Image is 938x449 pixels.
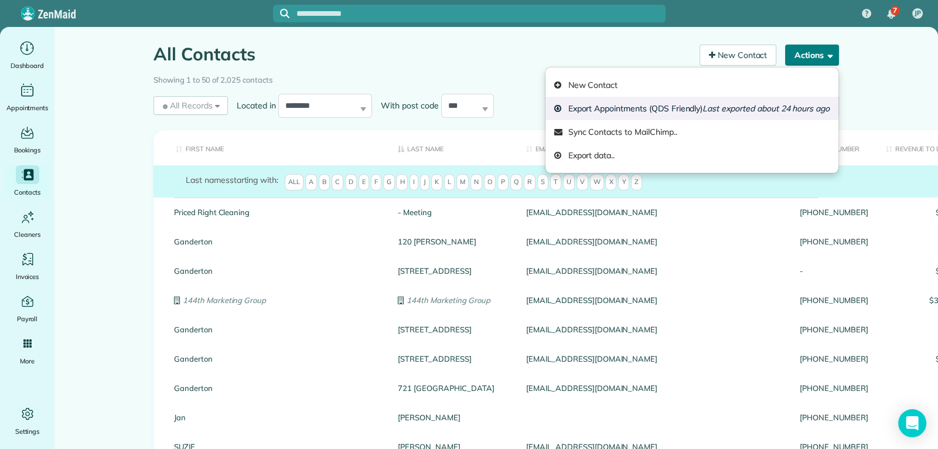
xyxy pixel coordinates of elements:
[174,208,380,216] a: Priced Right Cleaning
[6,102,49,114] span: Appointments
[5,208,50,240] a: Cleaners
[5,292,50,325] a: Payroll
[5,404,50,437] a: Settings
[174,384,380,392] a: Ganderton
[186,174,278,186] label: starting with:
[174,325,380,334] a: Ganderton
[791,344,876,373] div: [PHONE_NUMBER]
[11,60,44,72] span: Dashboard
[537,174,548,191] span: S
[174,296,380,304] a: 144th Marketing Group
[398,325,509,334] a: [STREET_ADDRESS]
[15,426,40,437] span: Settings
[517,198,791,227] div: [EMAIL_ADDRESS][DOMAIN_NAME]
[605,174,616,191] span: X
[517,315,791,344] div: [EMAIL_ADDRESS][DOMAIN_NAME]
[785,45,839,66] button: Actions
[517,130,791,166] th: Email: activate to sort column ascending
[398,413,509,421] a: [PERSON_NAME]
[398,384,509,392] a: 721 [GEOGRAPHIC_DATA]
[14,144,41,156] span: Bookings
[398,237,509,246] a: 120 [PERSON_NAME]
[154,45,691,64] h1: All Contacts
[398,355,509,363] a: [STREET_ADDRESS]
[174,237,380,246] a: Ganderton
[791,315,876,344] div: [PHONE_NUMBER]
[5,123,50,156] a: Bookings
[17,313,38,325] span: Payroll
[398,208,509,216] a: - Meeting
[285,174,303,191] span: All
[420,174,429,191] span: J
[893,6,897,15] span: 7
[700,45,777,66] a: New Contact
[20,355,35,367] span: More
[517,373,791,403] div: [EMAIL_ADDRESS][DOMAIN_NAME]
[389,130,517,166] th: Last Name: activate to sort column descending
[371,174,381,191] span: F
[456,174,469,191] span: M
[517,344,791,373] div: [EMAIL_ADDRESS][DOMAIN_NAME]
[383,174,395,191] span: G
[431,174,442,191] span: K
[517,227,791,256] div: [EMAIL_ADDRESS][DOMAIN_NAME]
[14,186,40,198] span: Contacts
[396,174,408,191] span: H
[444,174,455,191] span: L
[174,355,380,363] a: Ganderton
[305,174,317,191] span: A
[470,174,482,191] span: N
[319,174,330,191] span: B
[5,81,50,114] a: Appointments
[563,174,575,191] span: U
[510,174,522,191] span: Q
[5,250,50,283] a: Invoices
[791,227,876,256] div: [PHONE_NUMBER]
[359,174,369,191] span: E
[332,174,343,191] span: C
[484,174,496,191] span: O
[631,174,642,191] span: Z
[618,174,629,191] span: Y
[161,100,213,111] span: All Records
[372,100,441,111] label: With post code
[791,285,876,315] div: [PHONE_NUMBER]
[545,97,838,120] a: Export Appointments (QDS Friendly)Last exported about 24 hours ago
[14,229,40,240] span: Cleaners
[545,144,838,167] a: Export data..
[545,120,838,144] a: Sync Contacts to MailChimp..
[228,100,278,111] label: Located in
[5,165,50,198] a: Contacts
[5,39,50,72] a: Dashboard
[183,295,266,305] em: 144th Marketing Group
[550,174,561,191] span: T
[524,174,535,191] span: R
[273,9,289,18] button: Focus search
[791,403,876,432] div: [PHONE_NUMBER]
[791,198,876,227] div: [PHONE_NUMBER]
[915,9,921,18] span: JP
[517,256,791,285] div: [EMAIL_ADDRESS][DOMAIN_NAME]
[898,409,926,437] div: Open Intercom Messenger
[517,285,791,315] div: [EMAIL_ADDRESS][DOMAIN_NAME]
[154,70,839,86] div: Showing 1 to 50 of 2,025 contacts
[879,1,903,27] div: 7 unread notifications
[410,174,418,191] span: I
[174,267,380,275] a: Ganderton
[791,373,876,403] div: [PHONE_NUMBER]
[398,296,509,304] a: 144th Marketing Group
[791,256,876,285] div: -
[16,271,39,283] span: Invoices
[407,295,490,305] em: 144th Marketing Group
[280,9,289,18] svg: Focus search
[186,175,230,185] span: Last names
[577,174,588,191] span: V
[702,103,830,114] em: Last exported about 24 hours ago
[174,413,380,421] a: Jan
[590,174,604,191] span: W
[497,174,509,191] span: P
[154,130,389,166] th: First Name: activate to sort column ascending
[545,73,838,97] a: New Contact
[345,174,357,191] span: D
[398,267,509,275] a: [STREET_ADDRESS]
